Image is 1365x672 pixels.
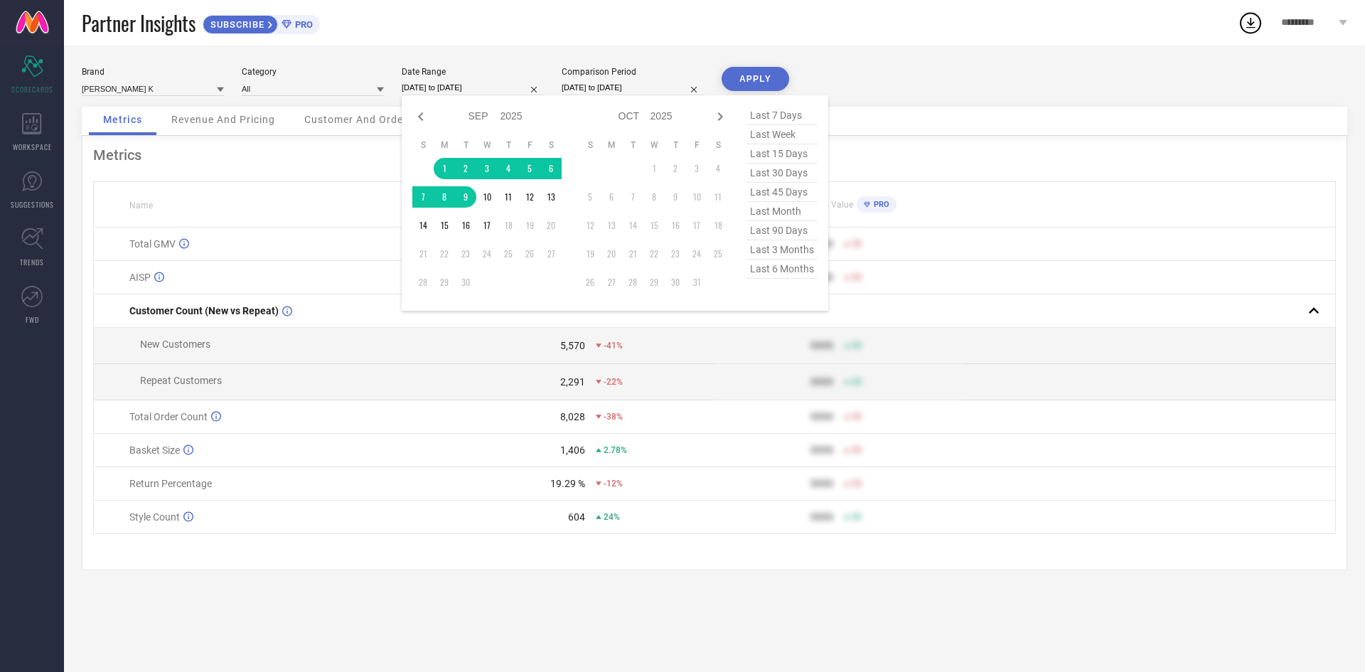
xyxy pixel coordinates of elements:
td: Fri Sep 19 2025 [519,215,540,236]
td: Wed Oct 22 2025 [643,243,665,265]
td: Fri Oct 31 2025 [686,272,707,293]
td: Wed Sep 24 2025 [476,243,498,265]
td: Fri Oct 24 2025 [686,243,707,265]
span: -38% [604,412,623,422]
span: last month [746,202,818,221]
td: Sat Sep 06 2025 [540,158,562,179]
span: 50 [852,341,862,351]
td: Wed Oct 01 2025 [643,158,665,179]
div: Next month [712,108,729,125]
td: Wed Oct 29 2025 [643,272,665,293]
span: Repeat Customers [140,375,222,386]
td: Thu Sep 04 2025 [498,158,519,179]
span: 50 [852,445,862,455]
th: Sunday [412,139,434,151]
div: 9999 [810,340,833,351]
td: Mon Sep 01 2025 [434,158,455,179]
th: Monday [601,139,622,151]
td: Sat Sep 13 2025 [540,186,562,208]
td: Thu Sep 11 2025 [498,186,519,208]
span: SCORECARDS [11,84,53,95]
span: Return Percentage [129,478,212,489]
td: Thu Oct 30 2025 [665,272,686,293]
td: Thu Sep 25 2025 [498,243,519,265]
input: Select comparison period [562,80,704,95]
td: Fri Oct 03 2025 [686,158,707,179]
div: Category [242,67,384,77]
div: Brand [82,67,224,77]
span: Style Count [129,511,180,523]
td: Sun Oct 26 2025 [579,272,601,293]
span: last 30 days [746,164,818,183]
span: 50 [852,412,862,422]
td: Sun Oct 05 2025 [579,186,601,208]
span: 24% [604,512,620,522]
span: last week [746,125,818,144]
div: Previous month [412,108,429,125]
td: Fri Sep 26 2025 [519,243,540,265]
span: last 3 months [746,240,818,260]
button: APPLY [722,67,789,91]
td: Mon Oct 13 2025 [601,215,622,236]
div: 604 [568,511,585,523]
td: Thu Oct 02 2025 [665,158,686,179]
td: Mon Oct 27 2025 [601,272,622,293]
span: Customer Count (New vs Repeat) [129,305,279,316]
span: WORKSPACE [13,142,52,152]
td: Sun Oct 19 2025 [579,243,601,265]
td: Thu Oct 09 2025 [665,186,686,208]
span: last 6 months [746,260,818,279]
th: Sunday [579,139,601,151]
td: Sun Sep 28 2025 [412,272,434,293]
td: Tue Sep 16 2025 [455,215,476,236]
td: Sat Oct 25 2025 [707,243,729,265]
td: Tue Sep 23 2025 [455,243,476,265]
td: Mon Oct 20 2025 [601,243,622,265]
span: Name [129,201,153,210]
div: 9999 [810,444,833,456]
td: Sat Oct 04 2025 [707,158,729,179]
td: Fri Sep 12 2025 [519,186,540,208]
span: 50 [852,272,862,282]
td: Sun Oct 12 2025 [579,215,601,236]
td: Mon Sep 29 2025 [434,272,455,293]
div: Comparison Period [562,67,704,77]
span: SUGGESTIONS [11,199,54,210]
td: Tue Oct 21 2025 [622,243,643,265]
div: Open download list [1238,10,1263,36]
a: SUBSCRIBEPRO [203,11,320,34]
span: Revenue And Pricing [171,114,275,125]
td: Mon Sep 15 2025 [434,215,455,236]
span: TRENDS [20,257,44,267]
td: Fri Oct 10 2025 [686,186,707,208]
td: Wed Sep 10 2025 [476,186,498,208]
th: Friday [686,139,707,151]
span: 50 [852,377,862,387]
th: Monday [434,139,455,151]
td: Wed Sep 03 2025 [476,158,498,179]
span: Total Order Count [129,411,208,422]
span: Customer And Orders [304,114,413,125]
span: 50 [852,239,862,249]
div: 5,570 [560,340,585,351]
th: Wednesday [476,139,498,151]
div: 9999 [810,478,833,489]
span: -41% [604,341,623,351]
span: last 7 days [746,106,818,125]
td: Tue Sep 30 2025 [455,272,476,293]
td: Wed Oct 15 2025 [643,215,665,236]
input: Select date range [402,80,544,95]
td: Sun Sep 21 2025 [412,243,434,265]
span: FWD [26,314,39,325]
td: Fri Oct 17 2025 [686,215,707,236]
div: 19.29 % [550,478,585,489]
span: last 45 days [746,183,818,202]
div: 9999 [810,511,833,523]
span: PRO [291,19,313,30]
td: Tue Oct 28 2025 [622,272,643,293]
td: Mon Oct 06 2025 [601,186,622,208]
div: 2,291 [560,376,585,388]
th: Wednesday [643,139,665,151]
span: Partner Insights [82,9,196,38]
div: 1,406 [560,444,585,456]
